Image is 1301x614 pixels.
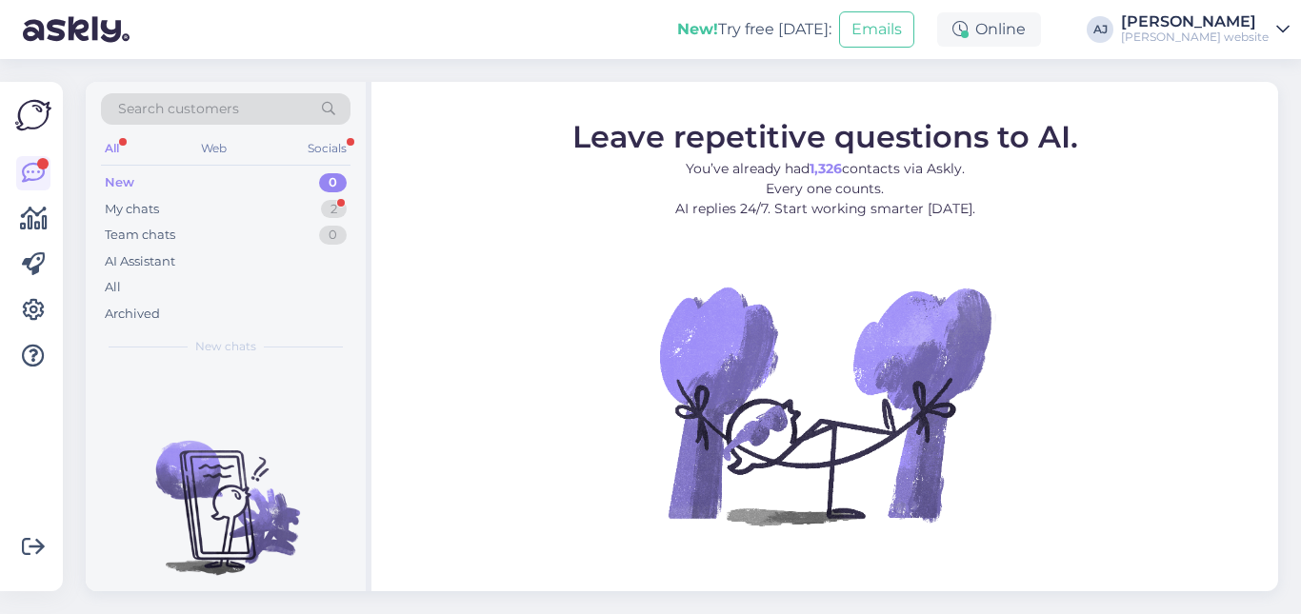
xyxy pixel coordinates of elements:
span: New chats [195,338,256,355]
span: Leave repetitive questions to AI. [572,117,1078,154]
img: No chats [86,406,366,578]
div: Socials [304,136,350,161]
div: Online [937,12,1041,47]
button: Emails [839,11,914,48]
a: [PERSON_NAME][PERSON_NAME] website [1121,14,1290,45]
div: Web [197,136,230,161]
div: AJ [1087,16,1113,43]
div: 0 [319,173,347,192]
div: All [101,136,123,161]
div: [PERSON_NAME] website [1121,30,1269,45]
img: No Chat active [653,233,996,576]
div: My chats [105,200,159,219]
span: Search customers [118,99,239,119]
div: All [105,278,121,297]
div: AI Assistant [105,252,175,271]
div: Team chats [105,226,175,245]
div: 0 [319,226,347,245]
div: New [105,173,134,192]
div: [PERSON_NAME] [1121,14,1269,30]
div: Archived [105,305,160,324]
div: 2 [321,200,347,219]
p: You’ve already had contacts via Askly. Every one counts. AI replies 24/7. Start working smarter [... [572,158,1078,218]
img: Askly Logo [15,97,51,133]
b: 1,326 [810,159,842,176]
div: Try free [DATE]: [677,18,831,41]
b: New! [677,20,718,38]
